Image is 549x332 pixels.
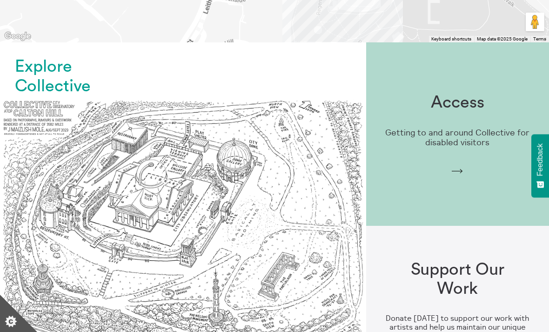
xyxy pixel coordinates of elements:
span: Map data ©2025 Google [477,36,528,41]
h1: Access [431,93,484,112]
button: Keyboard shortcuts [431,36,471,42]
h1: Explore Collective [15,57,134,96]
button: Drag Pegman onto the map to open Street View [526,13,544,31]
h1: Support Our Work [398,260,517,299]
button: Feedback - Show survey [531,134,549,197]
span: Feedback [536,143,544,176]
a: Open this area in Google Maps (opens a new window) [2,30,33,42]
img: Google [2,30,33,42]
p: Getting to and around Collective for disabled visitors [381,128,534,147]
a: Terms [533,36,546,41]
